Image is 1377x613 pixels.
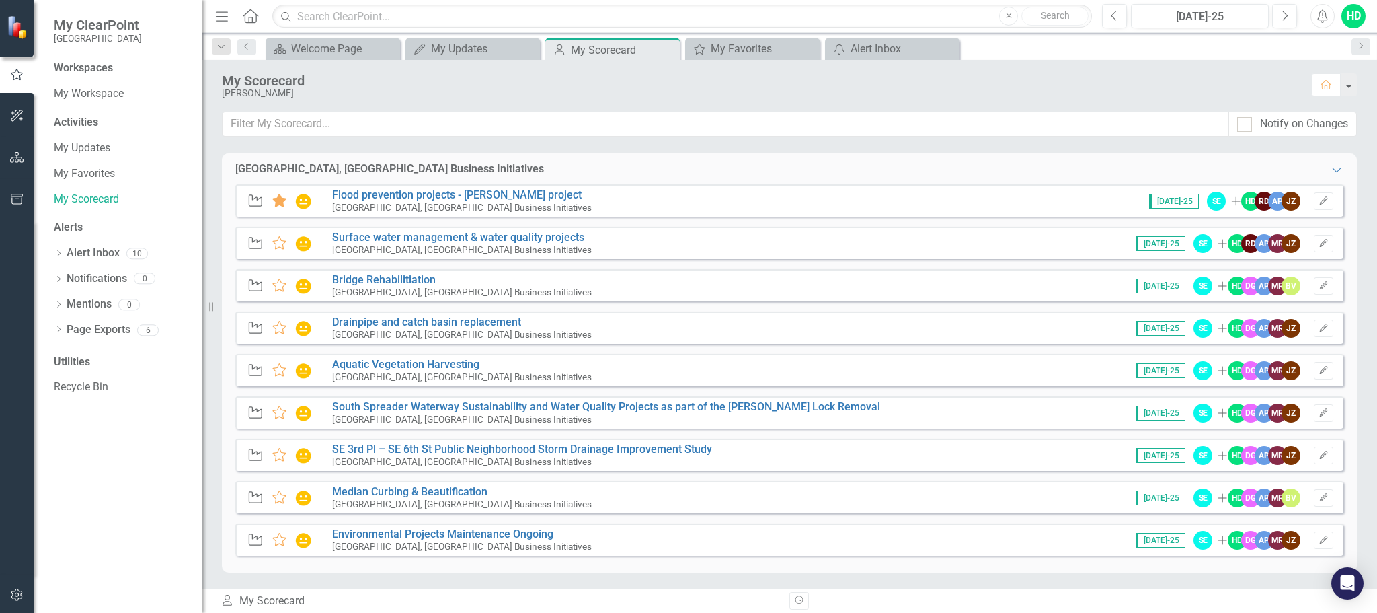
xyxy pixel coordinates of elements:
[54,192,188,207] a: My Scorecard
[1255,531,1273,550] div: AP
[222,88,1298,98] div: [PERSON_NAME]
[1341,4,1366,28] button: HD
[294,405,312,421] img: In Progress
[1241,234,1260,253] div: RD
[1268,531,1287,550] div: MR
[1268,192,1287,211] div: AP
[294,278,312,294] img: In Progress
[7,15,30,39] img: ClearPoint Strategy
[1228,234,1247,253] div: HD
[1228,446,1247,465] div: HD
[1255,277,1273,295] div: AP
[1149,194,1199,209] span: [DATE]-25
[294,193,312,209] img: In Progress
[1241,446,1260,465] div: DG
[1193,531,1212,550] div: SE
[1041,10,1070,21] span: Search
[222,112,1229,137] input: Filter My Scorecard...
[1268,277,1287,295] div: MR
[1241,277,1260,295] div: DG
[332,414,592,425] small: [GEOGRAPHIC_DATA], [GEOGRAPHIC_DATA] Business Initiatives
[1136,363,1185,378] span: [DATE]-25
[1255,489,1273,507] div: AP
[126,248,148,259] div: 10
[1241,489,1260,507] div: DG
[1268,404,1287,423] div: MR
[332,273,436,286] a: Bridge Rehabilitiation
[1268,361,1287,380] div: MR
[1255,404,1273,423] div: AP
[294,236,312,252] img: In Progress
[1021,7,1089,26] button: Search
[1282,361,1300,380] div: JZ
[332,188,582,201] a: Flood prevention projects - [PERSON_NAME] project
[1268,489,1287,507] div: MR
[1282,277,1300,295] div: BV
[1282,192,1300,211] div: JZ
[332,329,592,340] small: [GEOGRAPHIC_DATA], [GEOGRAPHIC_DATA] Business Initiatives
[1193,489,1212,507] div: SE
[1228,277,1247,295] div: HD
[332,244,592,255] small: [GEOGRAPHIC_DATA], [GEOGRAPHIC_DATA] Business Initiatives
[332,528,553,540] a: Environmental Projects Maintenance Ongoing
[1241,404,1260,423] div: DG
[67,271,127,287] a: Notifications
[332,443,712,456] a: SE 3rd Pl – SE 6th St Public Neighborhood Storm Drainage Improvement Study
[431,40,537,57] div: My Updates
[332,231,584,244] a: Surface water management & water quality projects
[1282,234,1300,253] div: JZ
[332,485,487,498] a: Median Curbing & Beautification
[332,371,592,382] small: [GEOGRAPHIC_DATA], [GEOGRAPHIC_DATA] Business Initiatives
[332,316,521,328] a: Drainpipe and catch basin replacement
[1255,319,1273,338] div: AP
[272,5,1092,28] input: Search ClearPoint...
[1255,234,1273,253] div: AP
[118,299,140,310] div: 0
[294,490,312,506] img: In Progress
[54,33,142,44] small: [GEOGRAPHIC_DATA]
[332,287,592,297] small: [GEOGRAPHIC_DATA], [GEOGRAPHIC_DATA] Business Initiatives
[409,40,537,57] a: My Updates
[1136,321,1185,336] span: [DATE]-25
[1136,448,1185,463] span: [DATE]-25
[294,447,312,464] img: In Progress
[1193,361,1212,380] div: SE
[1282,404,1300,423] div: JZ
[332,541,592,552] small: [GEOGRAPHIC_DATA], [GEOGRAPHIC_DATA] Business Initiatives
[1136,9,1264,25] div: [DATE]-25
[1136,236,1185,251] span: [DATE]-25
[1268,234,1287,253] div: MR
[54,141,188,156] a: My Updates
[1255,361,1273,380] div: AP
[332,499,592,509] small: [GEOGRAPHIC_DATA], [GEOGRAPHIC_DATA] Business Initiatives
[711,40,816,57] div: My Favorites
[1268,319,1287,338] div: MR
[235,161,544,177] div: [GEOGRAPHIC_DATA], [GEOGRAPHIC_DATA] Business Initiatives
[54,61,113,76] div: Workspaces
[1136,491,1185,505] span: [DATE]-25
[1136,533,1185,548] span: [DATE]-25
[294,532,312,548] img: In Progress
[1228,319,1247,338] div: HD
[67,322,130,338] a: Page Exports
[1207,192,1226,211] div: SE
[1193,234,1212,253] div: SE
[1255,192,1273,211] div: RD
[67,246,120,261] a: Alert Inbox
[1193,319,1212,338] div: SE
[222,73,1298,88] div: My Scorecard
[1241,531,1260,550] div: DG
[137,324,159,336] div: 6
[1228,404,1247,423] div: HD
[269,40,397,57] a: Welcome Page
[1241,361,1260,380] div: DG
[1282,446,1300,465] div: JZ
[134,273,155,285] div: 0
[1331,567,1364,600] div: Open Intercom Messenger
[1260,116,1348,132] div: Notify on Changes
[1241,192,1260,211] div: HD
[67,297,112,312] a: Mentions
[332,400,880,413] a: South Spreader Waterway Sustainability and Water Quality Projects as part of the [PERSON_NAME] Lo...
[1193,404,1212,423] div: SE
